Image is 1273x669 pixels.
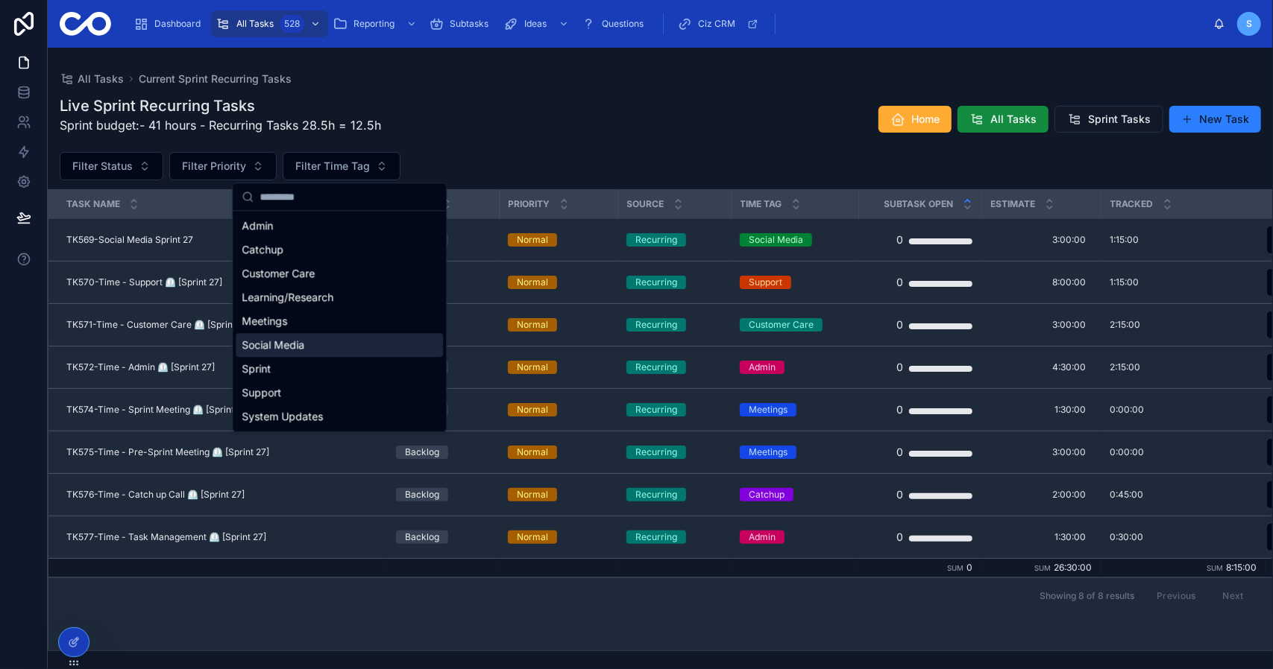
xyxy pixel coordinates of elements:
[635,276,677,289] div: Recurring
[405,530,439,544] div: Backlog
[990,483,1092,507] a: 2:00:00
[517,488,548,501] div: Normal
[508,276,609,289] a: Normal
[576,10,654,37] a: Questions
[1110,198,1154,210] span: Tracked
[740,233,849,247] a: Social Media
[749,361,776,374] div: Admin
[396,530,490,544] a: Backlog
[236,357,443,381] div: Sprint
[1110,404,1144,416] span: 0:00:00
[1110,446,1257,458] a: 0:00:00
[1110,404,1257,416] a: 0:00:00
[1052,489,1086,501] span: 2:00:00
[1110,276,1257,288] a: 1:15:00
[1054,562,1092,573] span: 26:30:00
[1110,531,1143,543] span: 0:30:00
[1110,489,1257,501] a: 0:45:00
[1110,319,1140,331] span: 2:15:00
[966,562,972,573] span: 0
[749,488,785,501] div: Catchup
[508,488,609,501] a: Normal
[405,488,439,501] div: Backlog
[236,333,443,357] div: Social Media
[867,352,972,382] a: 0
[626,446,722,459] a: Recurring
[896,267,903,297] div: 0
[517,276,548,289] div: Normal
[517,233,548,247] div: Normal
[169,152,277,180] button: Select Button
[958,106,1049,133] button: All Tasks
[129,10,211,37] a: Dashboard
[626,276,722,289] a: Recurring
[66,234,193,246] span: TK569-Social Media Sprint 27
[66,531,266,543] span: TK577-Time - Task Management ⏲️ [Sprint 27]
[740,530,849,544] a: Admin
[508,361,609,374] a: Normal
[896,310,903,340] div: 0
[450,18,488,30] span: Subtasks
[991,198,1036,210] span: Estimate
[283,152,400,180] button: Select Button
[1110,234,1139,246] span: 1:15:00
[508,446,609,459] a: Normal
[508,318,609,332] a: Normal
[66,489,378,501] a: TK576-Time - Catch up Call ⏲️ [Sprint 27]
[698,18,735,30] span: Ciz CRM
[1110,276,1139,288] span: 1:15:00
[517,403,548,416] div: Normal
[896,352,903,382] div: 0
[72,159,133,174] span: Filter Status
[635,403,677,416] div: Recurring
[517,530,548,544] div: Normal
[1052,319,1086,331] span: 3:00:00
[66,276,378,288] a: TK570-Time - Support ⏲️ [Sprint 27]
[182,159,246,174] span: Filter Priority
[749,276,782,289] div: Support
[396,488,490,501] a: Backlog
[635,488,677,501] div: Recurring
[1110,446,1144,458] span: 0:00:00
[508,403,609,416] a: Normal
[66,276,222,288] span: TK570-Time - Support ⏲️ [Sprint 27]
[749,318,814,332] div: Customer Care
[1052,446,1086,458] span: 3:00:00
[123,7,1213,40] div: scrollable content
[66,446,378,458] a: TK575-Time - Pre-Sprint Meeting ⏲️ [Sprint 27]
[1110,319,1257,331] a: 2:15:00
[635,530,677,544] div: Recurring
[627,198,664,210] span: Source
[236,261,443,285] div: Customer Care
[740,403,849,416] a: Meetings
[236,214,443,238] div: Admin
[602,18,644,30] span: Questions
[66,198,120,210] span: Task Name
[1246,18,1252,30] span: S
[867,395,972,425] a: 0
[353,18,395,30] span: Reporting
[884,198,954,210] span: Subtask Open
[896,437,903,467] div: 0
[517,361,548,374] div: Normal
[66,404,378,416] a: TK574-Time - Sprint Meeting ⏲️ [Sprint 27]
[740,318,849,332] a: Customer Care
[635,361,677,374] div: Recurring
[66,489,245,501] span: TK576-Time - Catch up Call ⏲️ [Sprint 27]
[741,198,782,210] span: Time Tag
[280,15,304,33] div: 528
[635,446,677,459] div: Recurring
[236,381,443,405] div: Support
[867,225,972,255] a: 0
[508,530,609,544] a: Normal
[236,405,443,428] div: System Updates
[1088,112,1151,127] span: Sprint Tasks
[1110,234,1257,246] a: 1:15:00
[236,18,274,30] span: All Tasks
[499,10,576,37] a: Ideas
[1110,361,1257,373] a: 2:15:00
[509,198,550,210] span: Priority
[867,437,972,467] a: 0
[139,72,292,86] a: Current Sprint Recurring Tasks
[66,446,269,458] span: TK575-Time - Pre-Sprint Meeting ⏲️ [Sprint 27]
